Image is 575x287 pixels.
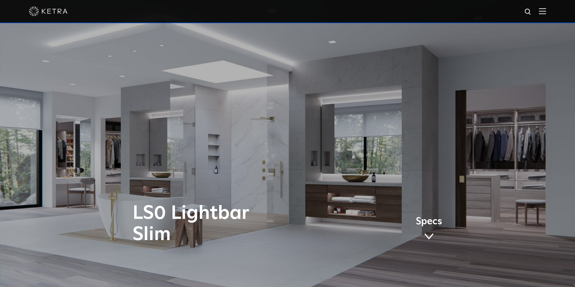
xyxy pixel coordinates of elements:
img: Hamburger%20Nav.svg [539,8,546,14]
span: Specs [416,217,442,226]
img: ketra-logo-2019-white [29,6,68,16]
h1: LS0 Lightbar Slim [133,203,314,245]
img: search icon [524,8,532,16]
a: Specs [416,217,442,242]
